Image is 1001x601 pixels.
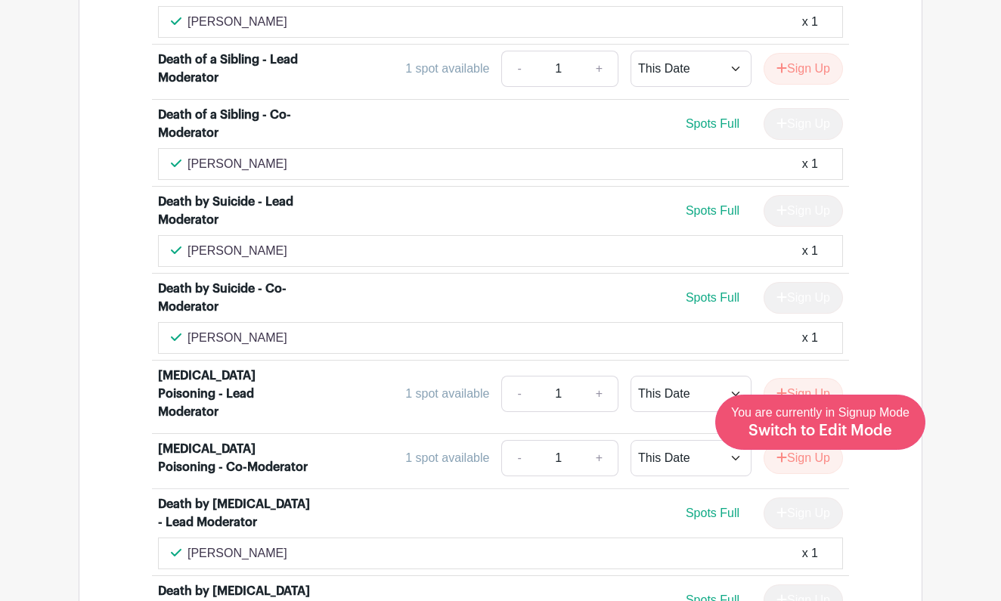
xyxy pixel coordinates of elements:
[405,60,489,78] div: 1 spot available
[802,155,818,173] div: x 1
[501,440,536,476] a: -
[802,329,818,347] div: x 1
[187,544,287,562] p: [PERSON_NAME]
[501,51,536,87] a: -
[405,449,489,467] div: 1 spot available
[158,367,311,421] div: [MEDICAL_DATA] Poisoning - Lead Moderator
[187,329,287,347] p: [PERSON_NAME]
[187,13,287,31] p: [PERSON_NAME]
[158,440,311,476] div: [MEDICAL_DATA] Poisoning - Co-Moderator
[187,242,287,260] p: [PERSON_NAME]
[715,395,925,450] a: You are currently in Signup Mode Switch to Edit Mode
[405,385,489,403] div: 1 spot available
[158,193,311,229] div: Death by Suicide - Lead Moderator
[158,495,311,531] div: Death by [MEDICAL_DATA] - Lead Moderator
[748,423,892,438] span: Switch to Edit Mode
[802,242,818,260] div: x 1
[501,376,536,412] a: -
[686,291,739,304] span: Spots Full
[158,51,311,87] div: Death of a Sibling - Lead Moderator
[158,280,311,316] div: Death by Suicide - Co-Moderator
[581,376,618,412] a: +
[764,53,843,85] button: Sign Up
[686,117,739,130] span: Spots Full
[158,106,311,142] div: Death of a Sibling - Co-Moderator
[802,13,818,31] div: x 1
[731,406,910,438] span: You are currently in Signup Mode
[187,155,287,173] p: [PERSON_NAME]
[581,440,618,476] a: +
[764,442,843,474] button: Sign Up
[686,507,739,519] span: Spots Full
[581,51,618,87] a: +
[686,204,739,217] span: Spots Full
[764,378,843,410] button: Sign Up
[802,544,818,562] div: x 1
